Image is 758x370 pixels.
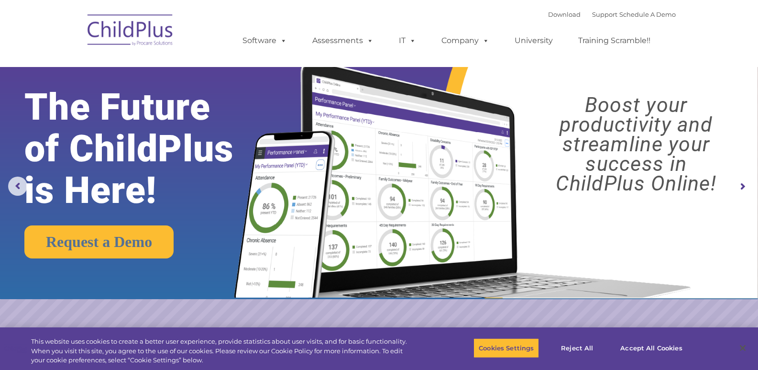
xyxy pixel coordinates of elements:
a: Request a Demo [24,225,174,258]
a: University [505,31,562,50]
font: | [548,11,676,18]
img: ChildPlus by Procare Solutions [83,8,178,56]
a: Schedule A Demo [619,11,676,18]
rs-layer: Boost your productivity and streamline your success in ChildPlus Online! [524,95,748,193]
span: Phone number [133,102,174,110]
a: Training Scramble!! [569,31,660,50]
a: Software [233,31,297,50]
button: Close [732,337,753,359]
button: Accept All Cookies [615,338,687,358]
button: Reject All [547,338,607,358]
a: Company [432,31,499,50]
a: Assessments [303,31,383,50]
a: Download [548,11,581,18]
span: Last name [133,63,162,70]
rs-layer: The Future of ChildPlus is Here! [24,87,266,212]
div: This website uses cookies to create a better user experience, provide statistics about user visit... [31,337,417,365]
a: Support [592,11,617,18]
a: IT [389,31,426,50]
button: Cookies Settings [473,338,539,358]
